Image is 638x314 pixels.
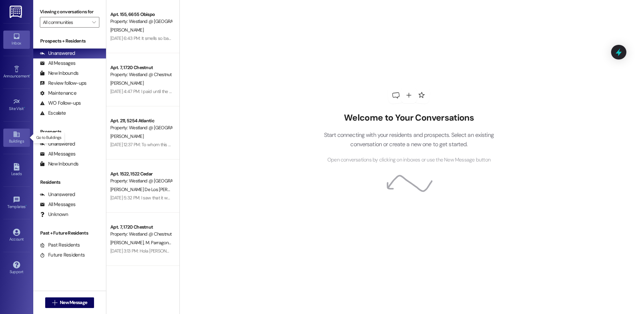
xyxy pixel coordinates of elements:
input: All communities [43,17,89,28]
button: New Message [45,297,94,308]
p: Go to Buildings [36,135,61,141]
div: [DATE] 4:47 PM: I paid until the 11th I believe [110,88,192,94]
div: Past Residents [40,242,80,249]
span: [PERSON_NAME] [110,80,144,86]
img: ResiDesk Logo [10,6,23,18]
div: Prospects [33,128,106,135]
i:  [92,20,96,25]
span: Open conversations by clicking on inboxes or use the New Message button [327,156,490,164]
h2: Welcome to Your Conversations [314,113,504,123]
div: New Inbounds [40,70,78,77]
div: Unanswered [40,191,75,198]
div: Apt. 7, 1720 Chestnut [110,224,172,231]
div: All Messages [40,151,75,157]
div: Apt. 1522, 1522 Cedar [110,170,172,177]
label: Viewing conversations for [40,7,99,17]
div: Apt. 7, 1720 Chestnut [110,64,172,71]
a: Templates • [3,194,30,212]
div: Property: Westland @ [GEOGRAPHIC_DATA] (3283) [110,124,172,131]
a: Inbox [3,31,30,49]
a: Account [3,227,30,245]
a: Site Visit • [3,96,30,114]
div: Maintenance [40,90,76,97]
div: Property: Westland @ Chestnut (3366) [110,231,172,238]
span: [PERSON_NAME] [110,27,144,33]
span: • [24,105,25,110]
a: Leads [3,161,30,179]
div: All Messages [40,60,75,67]
div: Prospects + Residents [33,38,106,45]
span: • [26,203,27,208]
div: Apt. 155, 6655 Obispo [110,11,172,18]
span: [PERSON_NAME] [110,133,144,139]
span: [PERSON_NAME] [110,240,146,246]
div: Future Residents [40,252,85,259]
div: Review follow-ups [40,80,86,87]
div: Unanswered [40,141,75,148]
div: [DATE] 6:43 PM: It smells so bad I was able to smell it from my bedroom and knew it was the sink [110,35,296,41]
a: Support [3,259,30,277]
div: New Inbounds [40,160,78,167]
div: Property: Westland @ [GEOGRAPHIC_DATA] (3297) [110,177,172,184]
div: [DATE] 3:13 PM: Hola [PERSON_NAME] soy [PERSON_NAME] cuanto tenemos que pagar por los 11 [PERSON_... [110,248,366,254]
div: Apt. 211, 5254 Atlantic [110,117,172,124]
i:  [52,300,57,305]
div: Escalate [40,110,66,117]
div: All Messages [40,201,75,208]
a: Buildings [3,129,30,147]
div: Property: Westland @ [GEOGRAPHIC_DATA] (3388) [110,18,172,25]
div: Property: Westland @ Chestnut (3366) [110,71,172,78]
span: New Message [60,299,87,306]
div: Unknown [40,211,68,218]
div: Residents [33,179,106,186]
span: • [30,73,31,77]
p: Start connecting with your residents and prospects. Select an existing conversation or create a n... [314,130,504,149]
div: [DATE] 5:32 PM: I saw that it was written in the pdfs you sent but want to see if there is a way ... [110,195,590,201]
div: WO Follow-ups [40,100,81,107]
span: M. Parragonzalez [145,240,179,246]
div: Past + Future Residents [33,230,106,237]
span: [PERSON_NAME] De Los [PERSON_NAME] [110,186,194,192]
div: Unanswered [40,50,75,57]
